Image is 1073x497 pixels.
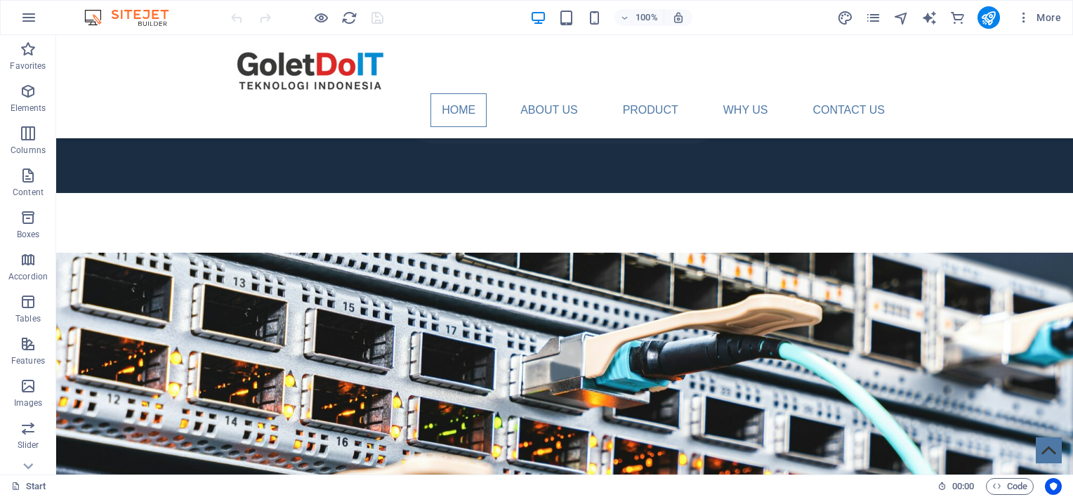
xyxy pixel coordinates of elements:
i: Reload page [341,10,357,26]
h6: 100% [636,9,658,26]
span: : [962,481,964,491]
span: Code [992,478,1027,495]
i: On resize automatically adjust zoom level to fit chosen device. [672,11,685,24]
button: navigator [893,9,910,26]
i: Design (Ctrl+Alt+Y) [837,10,853,26]
i: Navigator [893,10,909,26]
span: More [1017,11,1061,25]
i: AI Writer [921,10,937,26]
i: Pages (Ctrl+Alt+S) [865,10,881,26]
button: 100% [614,9,664,26]
button: Click here to leave preview mode and continue editing [312,9,329,26]
button: design [837,9,854,26]
p: Features [11,355,45,366]
h6: Session time [937,478,975,495]
button: text_generator [921,9,938,26]
p: Accordion [8,271,48,282]
p: Columns [11,145,46,156]
p: Favorites [10,60,46,72]
button: More [1011,6,1067,29]
p: Boxes [17,229,40,240]
i: Commerce [949,10,966,26]
p: Images [14,397,43,409]
button: Usercentrics [1045,478,1062,495]
p: Tables [15,313,41,324]
a: Click to cancel selection. Double-click to open Pages [11,478,46,495]
p: Slider [18,439,39,451]
i: Publish [980,10,996,26]
button: pages [865,9,882,26]
p: Elements [11,102,46,114]
button: publish [977,6,1000,29]
span: 00 00 [952,478,974,495]
button: Code [986,478,1034,495]
p: Content [13,187,44,198]
button: commerce [949,9,966,26]
button: reload [341,9,357,26]
img: Editor Logo [81,9,186,26]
